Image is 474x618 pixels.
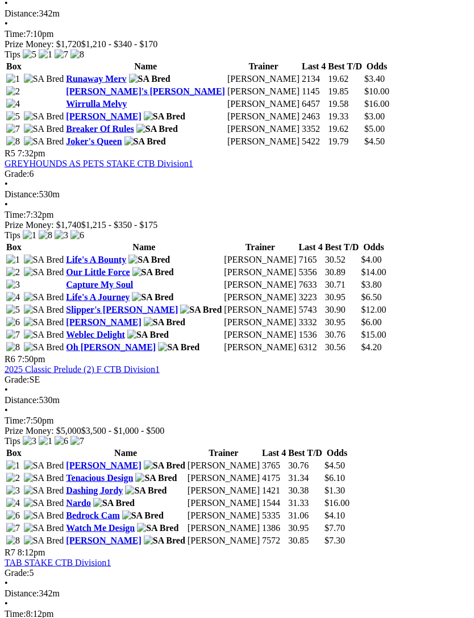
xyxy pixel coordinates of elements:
a: [PERSON_NAME]'s [PERSON_NAME] [66,86,225,96]
td: [PERSON_NAME] [223,279,297,291]
span: $4.00 [361,255,381,264]
div: 6 [5,169,469,179]
a: [PERSON_NAME] [66,111,141,121]
img: SA Bred [144,317,185,327]
div: 530m [5,395,469,405]
img: SA Bred [128,255,170,265]
th: Last 4 [301,61,326,72]
img: 1 [23,230,36,240]
img: SA Bred [158,342,199,352]
td: 30.95 [325,292,360,303]
td: 7572 [261,535,286,546]
a: Our Little Force [66,267,130,277]
img: 8 [39,230,52,240]
td: 31.33 [288,497,323,509]
img: SA Bred [129,74,171,84]
th: Best T/D [327,61,363,72]
span: $1,210 - $340 - $170 [81,39,158,49]
td: 19.79 [327,136,363,147]
img: SA Bred [24,511,64,521]
a: Watch Me Design [66,523,135,533]
span: $7.30 [325,536,345,545]
img: 3 [23,436,36,446]
span: • [5,385,8,395]
img: 4 [6,99,20,109]
td: 19.62 [327,73,363,85]
td: 30.85 [288,535,323,546]
span: Tips [5,230,20,240]
td: [PERSON_NAME] [223,267,297,278]
img: SA Bred [135,473,177,483]
img: SA Bred [136,124,178,134]
div: 342m [5,588,469,599]
th: Trainer [223,242,297,253]
span: R7 [5,548,15,557]
img: 1 [39,436,52,446]
td: 4175 [261,472,286,484]
td: 1544 [261,497,286,509]
td: [PERSON_NAME] [223,292,297,303]
a: [PERSON_NAME] [66,317,141,327]
span: $14.00 [361,267,386,277]
td: [PERSON_NAME] [227,123,300,135]
img: 5 [6,305,20,315]
img: 6 [55,436,68,446]
img: 7 [6,523,20,533]
img: SA Bred [24,461,64,471]
th: Last 4 [298,242,323,253]
td: 5356 [298,267,323,278]
img: SA Bred [125,486,167,496]
span: Distance: [5,189,39,199]
img: 8 [6,536,20,546]
a: [PERSON_NAME] [66,536,141,545]
img: SA Bred [24,342,64,352]
span: • [5,578,8,588]
img: 8 [6,342,20,352]
td: 30.90 [325,304,360,316]
td: [PERSON_NAME] [223,329,297,341]
span: Box [6,242,22,252]
td: 19.58 [327,98,363,110]
td: [PERSON_NAME] [223,342,297,353]
img: SA Bred [24,124,64,134]
td: [PERSON_NAME] [227,111,300,122]
a: Life's A Bounty [66,255,126,264]
span: R5 [5,148,15,158]
img: 1 [6,74,20,84]
a: Runaway Merv [66,74,126,84]
span: • [5,179,8,189]
img: SA Bred [180,305,222,315]
span: $6.50 [361,292,381,302]
td: [PERSON_NAME] [187,485,260,496]
td: [PERSON_NAME] [187,472,260,484]
img: 7 [6,330,20,340]
th: Name [65,242,222,253]
img: SA Bred [127,330,169,340]
div: Prize Money: $5,000 [5,426,469,436]
span: • [5,200,8,209]
span: $3.40 [364,74,385,84]
img: 2 [6,473,20,483]
td: 7165 [298,254,323,266]
td: 19.62 [327,123,363,135]
td: 31.34 [288,472,323,484]
td: 3332 [298,317,323,328]
th: Trainer [187,447,260,459]
img: 3 [6,486,20,496]
span: $1,215 - $350 - $175 [81,220,158,230]
span: $10.00 [364,86,389,96]
a: Weblec Delight [66,330,125,339]
img: SA Bred [24,292,64,302]
img: SA Bred [24,486,64,496]
td: [PERSON_NAME] [227,136,300,147]
span: Distance: [5,588,39,598]
img: SA Bred [124,136,166,147]
span: • [5,599,8,608]
span: $3.00 [364,111,385,121]
span: Box [6,61,22,71]
a: Bedrock Cam [66,511,119,520]
a: 2025 Classic Prelude (2) F CTB Division1 [5,364,160,374]
span: $12.00 [361,305,386,314]
div: 7:32pm [5,210,469,220]
img: SA Bred [122,511,164,521]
